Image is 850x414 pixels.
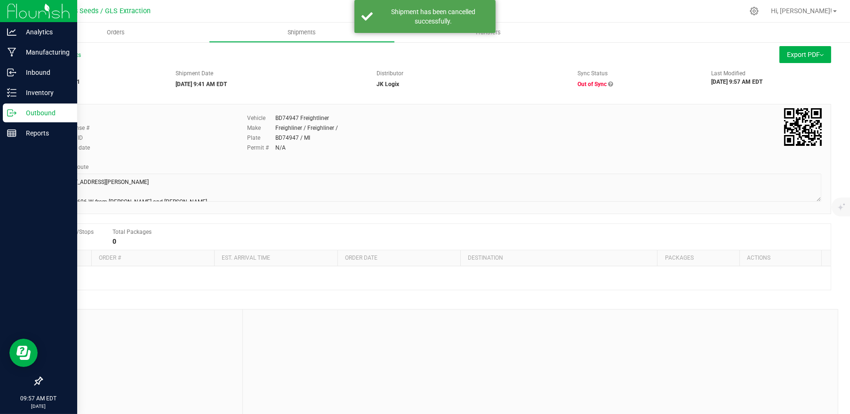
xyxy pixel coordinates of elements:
[9,339,38,367] iframe: Resource center
[577,81,607,88] span: Out of Sync
[276,124,338,132] div: Freighliner / Freighliner /
[248,114,276,122] label: Vehicle
[276,114,329,122] div: BD74947 Freightliner
[248,134,276,142] label: Plate
[23,23,209,42] a: Orders
[784,108,822,146] img: Scan me!
[7,128,16,138] inline-svg: Reports
[41,7,151,15] span: Great Lakes Seeds / GLS Extraction
[275,28,329,37] span: Shipments
[337,250,460,266] th: Order date
[7,48,16,57] inline-svg: Manufacturing
[91,250,214,266] th: Order #
[711,79,762,85] strong: [DATE] 9:57 AM EDT
[4,394,73,403] p: 09:57 AM EDT
[209,23,395,42] a: Shipments
[276,134,311,142] div: BD74947 / MI
[276,143,286,152] div: N/A
[176,69,213,78] label: Shipment Date
[112,229,152,235] span: Total Packages
[378,7,489,26] div: Shipment has been cancelled successfully.
[7,68,16,77] inline-svg: Inbound
[16,47,73,58] p: Manufacturing
[16,87,73,98] p: Inventory
[176,81,227,88] strong: [DATE] 9:41 AM EDT
[16,26,73,38] p: Analytics
[7,27,16,37] inline-svg: Analytics
[248,124,276,132] label: Make
[784,108,822,146] qrcode: 20250820-001
[16,107,73,119] p: Outbound
[711,69,746,78] label: Last Modified
[7,108,16,118] inline-svg: Outbound
[49,317,235,328] span: Notes
[771,7,832,15] span: Hi, [PERSON_NAME]!
[4,403,73,410] p: [DATE]
[657,250,739,266] th: Packages
[377,81,399,88] strong: JK Logix
[739,250,821,266] th: Actions
[112,238,116,245] strong: 0
[377,69,403,78] label: Distributor
[577,69,608,78] label: Sync Status
[248,143,276,152] label: Permit #
[779,46,831,63] button: Export PDF
[16,127,73,139] p: Reports
[94,28,137,37] span: Orders
[7,88,16,97] inline-svg: Inventory
[41,69,161,78] span: Shipment #
[214,250,337,266] th: Est. arrival time
[460,250,657,266] th: Destination
[16,67,73,78] p: Inbound
[748,7,760,16] div: Manage settings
